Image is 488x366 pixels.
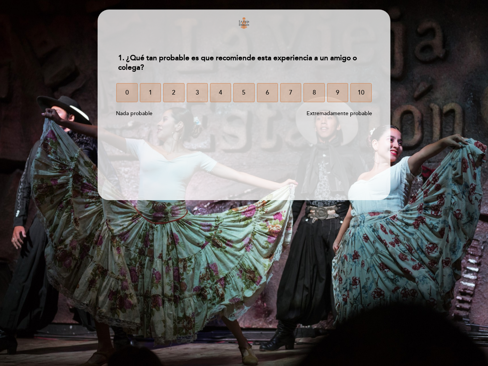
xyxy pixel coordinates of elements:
[289,82,292,103] span: 7
[217,17,271,29] img: header_1663179087.png
[172,82,175,103] span: 2
[187,83,208,102] button: 3
[307,110,372,117] span: Extremadamente probable
[196,82,199,103] span: 3
[266,82,269,103] span: 6
[140,83,161,102] button: 1
[280,83,301,102] button: 7
[313,82,316,103] span: 8
[242,82,246,103] span: 5
[112,49,376,77] div: 1. ¿Qué tan probable es que recomiende esta experiencia a un amigo o colega?
[125,82,129,103] span: 0
[233,83,254,102] button: 5
[303,83,324,102] button: 8
[336,82,339,103] span: 9
[219,82,222,103] span: 4
[210,83,231,102] button: 4
[257,83,278,102] button: 6
[149,82,152,103] span: 1
[163,83,184,102] button: 2
[350,83,371,102] button: 10
[327,83,348,102] button: 9
[358,82,364,103] span: 10
[116,110,152,117] span: Nada probable
[116,83,137,102] button: 0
